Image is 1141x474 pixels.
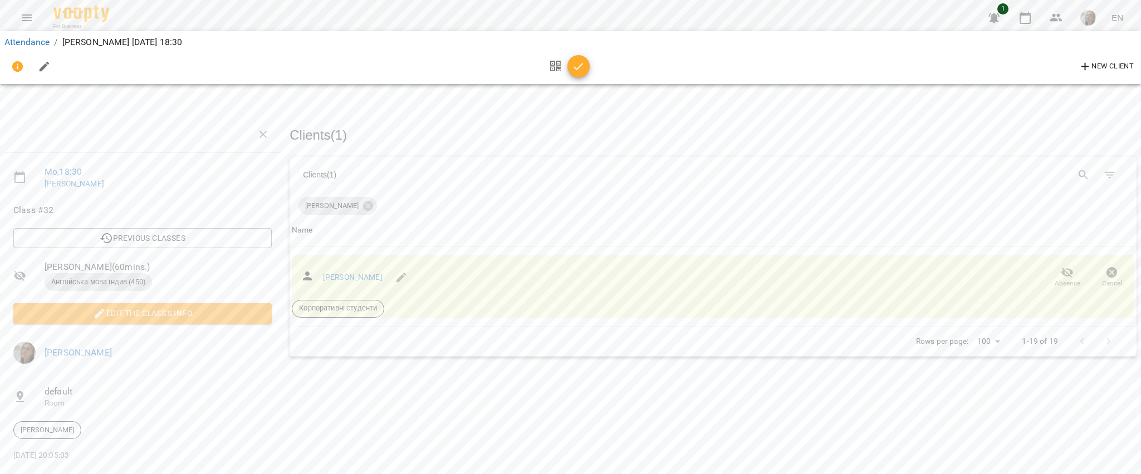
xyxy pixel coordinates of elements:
p: Room [45,398,272,409]
span: [PERSON_NAME] [298,201,365,211]
span: For Business [53,23,109,30]
div: Sort [292,224,312,237]
nav: breadcrumb [4,36,1137,49]
span: EN [1111,12,1123,23]
button: Previous Classes [13,228,272,248]
button: Filter [1096,162,1123,189]
a: Attendance [4,37,50,47]
span: default [45,385,272,398]
div: Clients ( 1 ) [303,169,703,180]
span: Absence [1055,279,1080,288]
div: [PERSON_NAME] [298,197,377,215]
button: Menu [13,4,40,31]
p: 1-19 of 19 [1022,336,1057,347]
div: [PERSON_NAME] [13,421,81,439]
img: 58bf4a397342a29a09d587cea04c76fb.jpg [1080,10,1096,26]
span: Англійська мова індив (450) [45,277,152,287]
span: [PERSON_NAME] [14,425,81,435]
span: Edit the class's Info [22,307,263,320]
div: Table Toolbar [290,157,1137,192]
a: [PERSON_NAME] [45,179,104,188]
p: [PERSON_NAME] [DATE] 18:30 [62,36,183,49]
span: 1 [997,3,1008,14]
div: 100 [973,333,1004,349]
a: [PERSON_NAME] [45,347,112,358]
span: Cancel [1102,279,1122,288]
img: 58bf4a397342a29a09d587cea04c76fb.jpg [13,342,36,364]
button: EN [1107,7,1128,28]
img: Voopty Logo [53,6,109,22]
button: Edit the class's Info [13,303,272,323]
button: Absence [1045,262,1090,293]
a: Mo , 18:30 [45,166,82,177]
button: New Client [1076,58,1137,76]
p: [DATE] 20:05:03 [13,450,272,461]
button: Cancel [1090,262,1134,293]
p: Rows per page: [916,336,968,347]
span: New Client [1079,60,1134,73]
div: Name [292,224,312,237]
span: [PERSON_NAME] ( 60 mins. ) [45,260,272,274]
h3: Clients ( 1 ) [290,128,1137,142]
li: / [54,36,57,49]
a: [PERSON_NAME] [323,273,383,282]
span: Корпоративні студенти [292,303,384,313]
span: Class #32 [13,204,272,217]
span: Previous Classes [22,231,263,245]
button: Search [1070,162,1097,189]
span: Name [292,224,1134,237]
